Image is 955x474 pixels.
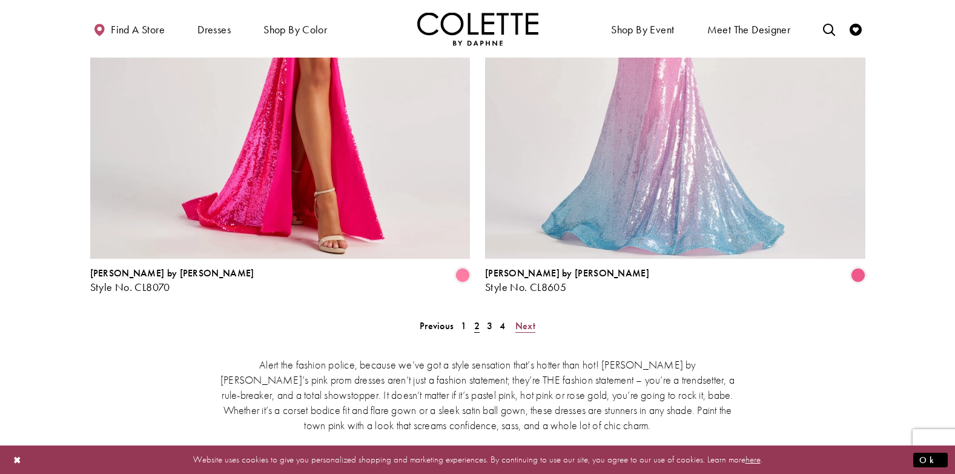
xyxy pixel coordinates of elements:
[847,12,865,45] a: Check Wishlist
[111,24,165,36] span: Find a store
[197,24,231,36] span: Dresses
[515,319,535,332] span: Next
[611,24,674,36] span: Shop By Event
[457,317,470,335] a: 1
[913,452,948,467] button: Submit Dialog
[485,267,649,279] span: [PERSON_NAME] by [PERSON_NAME]
[263,24,327,36] span: Shop by color
[90,12,168,45] a: Find a store
[496,317,509,335] a: 4
[707,24,791,36] span: Meet the designer
[487,319,492,332] span: 3
[90,267,254,279] span: [PERSON_NAME] by [PERSON_NAME]
[512,317,539,335] a: Next Page
[90,268,254,293] div: Colette by Daphne Style No. CL8070
[483,317,496,335] a: 3
[820,12,838,45] a: Toggle search
[455,268,470,282] i: Cotton Candy
[417,12,538,45] img: Colette by Daphne
[417,12,538,45] a: Visit Home Page
[220,357,735,433] p: Alert the fashion police, because we’ve got a style sensation that’s hotter than hot! [PERSON_NAM...
[416,317,457,335] a: Prev Page
[851,268,865,282] i: Pink Ombre
[87,452,868,468] p: Website uses cookies to give you personalized shopping and marketing experiences. By continuing t...
[461,319,466,332] span: 1
[485,268,649,293] div: Colette by Daphne Style No. CL8605
[420,319,454,332] span: Previous
[608,12,677,45] span: Shop By Event
[194,12,234,45] span: Dresses
[471,317,483,335] span: Current page
[7,449,28,470] button: Close Dialog
[485,280,566,294] span: Style No. CL8605
[745,453,761,466] a: here
[704,12,794,45] a: Meet the designer
[474,319,480,332] span: 2
[260,12,330,45] span: Shop by color
[500,319,505,332] span: 4
[90,280,170,294] span: Style No. CL8070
